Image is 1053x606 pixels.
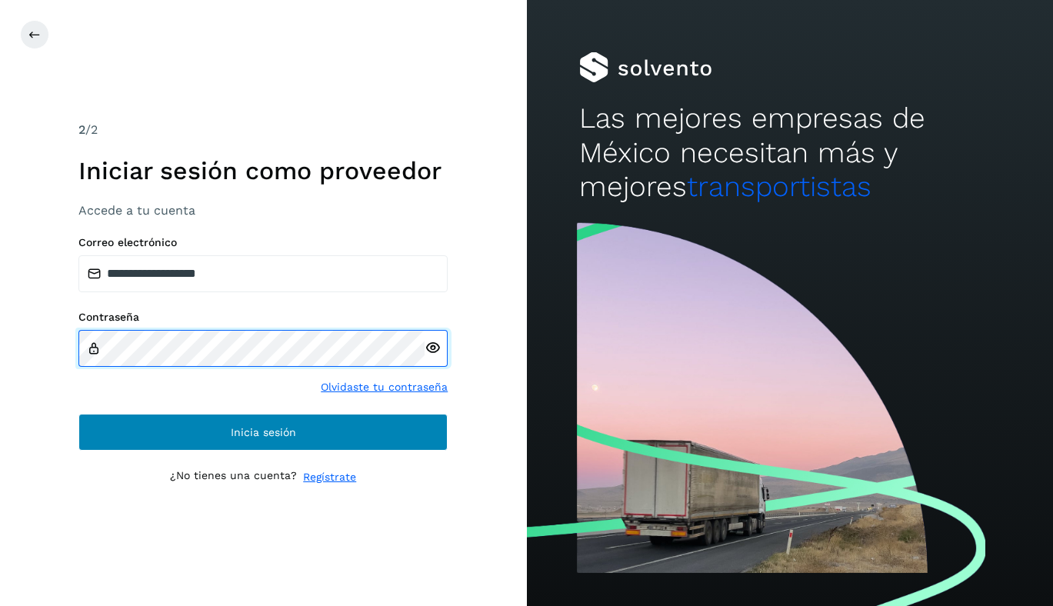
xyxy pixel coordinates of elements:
button: Inicia sesión [78,414,448,451]
label: Correo electrónico [78,236,448,249]
label: Contraseña [78,311,448,324]
span: Inicia sesión [231,427,296,438]
span: transportistas [687,170,871,203]
a: Olvidaste tu contraseña [321,379,448,395]
h1: Iniciar sesión como proveedor [78,156,448,185]
a: Regístrate [303,469,356,485]
h3: Accede a tu cuenta [78,203,448,218]
p: ¿No tienes una cuenta? [170,469,297,485]
h2: Las mejores empresas de México necesitan más y mejores [579,102,1001,204]
div: /2 [78,121,448,139]
span: 2 [78,122,85,137]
